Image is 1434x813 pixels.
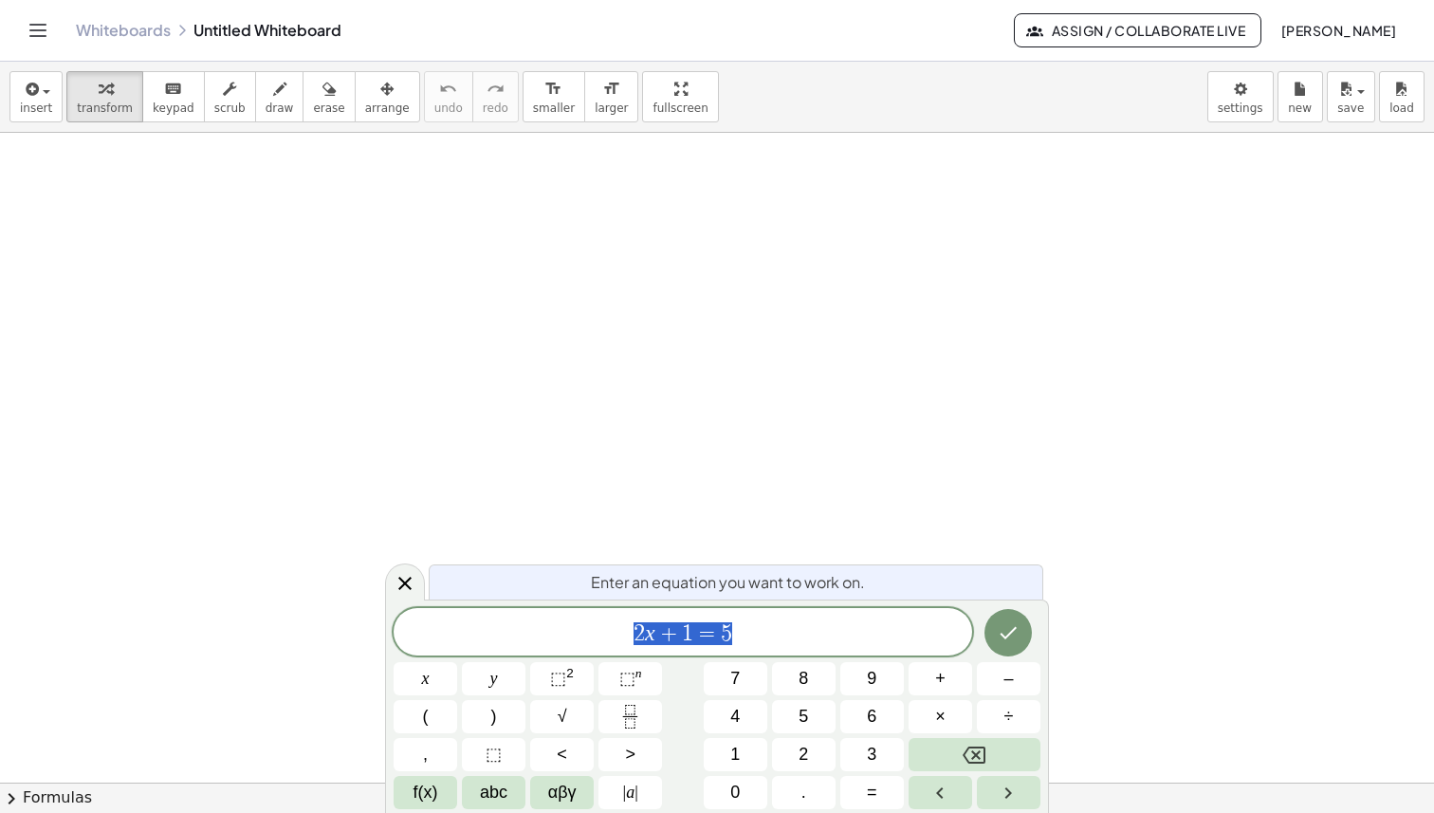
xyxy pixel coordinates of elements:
button: 7 [704,662,767,695]
span: 2 [799,742,808,767]
i: keyboard [164,78,182,101]
span: × [935,704,946,730]
button: ) [462,700,525,733]
button: . [772,776,836,809]
button: Toggle navigation [23,15,53,46]
button: y [462,662,525,695]
span: erase [313,102,344,115]
button: 6 [840,700,904,733]
span: 7 [730,666,740,692]
span: ) [491,704,497,730]
button: Divide [977,700,1040,733]
button: 0 [704,776,767,809]
button: erase [303,71,355,122]
span: settings [1218,102,1263,115]
span: x [422,666,430,692]
button: 9 [840,662,904,695]
span: , [423,742,428,767]
var: x [645,620,655,645]
button: load [1379,71,1425,122]
button: Functions [394,776,457,809]
span: < [557,742,567,767]
button: x [394,662,457,695]
span: √ [558,704,567,730]
button: Plus [909,662,972,695]
button: save [1327,71,1375,122]
span: smaller [533,102,575,115]
i: redo [487,78,505,101]
span: 3 [867,742,876,767]
span: > [625,742,635,767]
span: y [490,666,498,692]
span: fullscreen [653,102,708,115]
i: format_size [602,78,620,101]
button: 2 [772,738,836,771]
button: , [394,738,457,771]
button: transform [66,71,143,122]
span: Enter an equation you want to work on. [591,571,865,594]
button: ( [394,700,457,733]
span: scrub [214,102,246,115]
button: Squared [530,662,594,695]
button: Absolute value [598,776,662,809]
button: Placeholder [462,738,525,771]
button: Alphabet [462,776,525,809]
span: load [1389,102,1414,115]
i: format_size [544,78,562,101]
button: redoredo [472,71,519,122]
span: ( [423,704,429,730]
button: Right arrow [977,776,1040,809]
button: Assign / Collaborate Live [1014,13,1261,47]
button: Superscript [598,662,662,695]
button: insert [9,71,63,122]
button: draw [255,71,304,122]
button: 4 [704,700,767,733]
button: Done [984,609,1032,656]
span: save [1337,102,1364,115]
span: keypad [153,102,194,115]
span: arrange [365,102,410,115]
button: Fraction [598,700,662,733]
button: 3 [840,738,904,771]
span: 0 [730,780,740,805]
span: 1 [682,622,693,645]
span: transform [77,102,133,115]
span: 6 [867,704,876,730]
span: αβγ [548,780,577,805]
span: + [655,622,683,645]
span: ⬚ [619,669,635,688]
span: 8 [799,666,808,692]
span: ÷ [1004,704,1014,730]
span: draw [266,102,294,115]
button: keyboardkeypad [142,71,205,122]
span: a [623,780,638,805]
button: undoundo [424,71,473,122]
a: Whiteboards [76,21,171,40]
span: undo [434,102,463,115]
span: abc [480,780,507,805]
span: + [935,666,946,692]
span: [PERSON_NAME] [1280,22,1396,39]
button: settings [1207,71,1274,122]
button: 1 [704,738,767,771]
span: | [623,783,627,802]
button: fullscreen [642,71,718,122]
span: insert [20,102,52,115]
button: scrub [204,71,256,122]
span: f(x) [414,780,438,805]
button: Left arrow [909,776,972,809]
button: Greater than [598,738,662,771]
button: Equals [840,776,904,809]
button: format_sizelarger [584,71,638,122]
span: – [1003,666,1013,692]
button: 5 [772,700,836,733]
span: . [801,780,806,805]
span: = [693,622,721,645]
span: new [1288,102,1312,115]
span: 4 [730,704,740,730]
span: larger [595,102,628,115]
span: 5 [799,704,808,730]
span: | [634,783,638,802]
span: redo [483,102,508,115]
button: arrange [355,71,420,122]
